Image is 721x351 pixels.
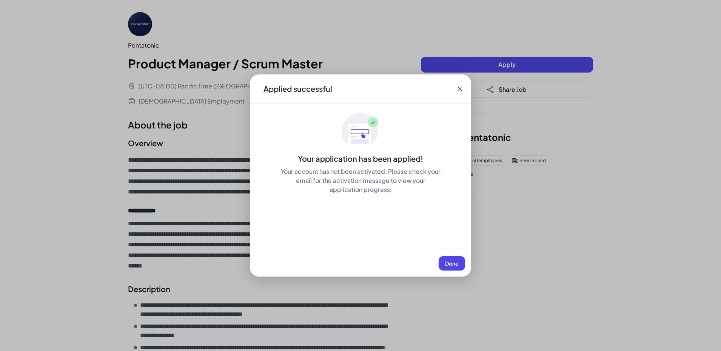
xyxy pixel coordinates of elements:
span: Done [445,260,459,267]
div: Your account has not been activated. Please check your email for the activation message to view y... [280,167,441,194]
button: Done [439,256,465,271]
div: Applied successful [263,83,332,94]
div: Your application has been applied! [250,153,471,164]
img: ApplyedMaskGroup3.svg [342,113,379,150]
